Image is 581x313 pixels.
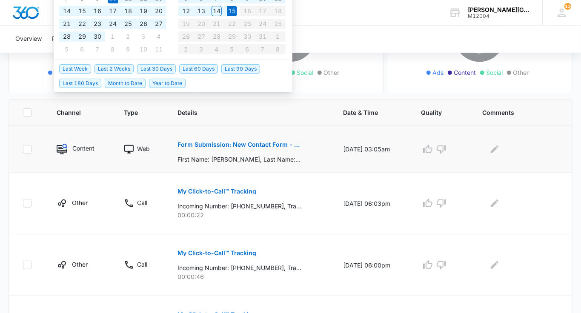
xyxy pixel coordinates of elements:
[92,19,103,29] div: 23
[137,144,150,153] p: Web
[488,258,501,272] button: Edit Comments
[15,26,42,53] button: Overview
[154,44,164,54] div: 11
[123,19,133,29] div: 25
[105,79,146,88] span: Month to Date
[432,68,444,77] span: Ads
[196,6,206,16] div: 13
[62,19,72,29] div: 21
[136,30,151,43] td: 2025-10-03
[124,108,145,117] span: Type
[138,19,149,29] div: 26
[74,5,90,17] td: 2025-09-15
[154,19,164,29] div: 27
[212,6,222,16] div: 14
[154,6,164,16] div: 20
[151,30,166,43] td: 2025-10-04
[90,43,105,56] td: 2025-10-07
[177,108,310,117] span: Details
[179,64,218,74] span: Last 60 Days
[137,198,147,207] p: Call
[468,13,530,19] div: account id
[194,5,209,17] td: 2025-10-13
[74,17,90,30] td: 2025-09-22
[59,79,101,88] span: Last 180 Days
[62,31,72,42] div: 28
[513,68,529,77] span: Other
[177,142,301,148] p: Form Submission: New Contact Form - [PERSON_NAME] Tennis
[177,188,256,194] p: My Click-to-Call™ Tracking
[59,43,74,56] td: 2025-10-05
[57,108,91,117] span: Channel
[178,5,194,17] td: 2025-10-12
[224,5,240,17] td: 2025-10-15
[62,6,72,16] div: 14
[105,43,120,56] td: 2025-10-08
[151,5,166,17] td: 2025-09-20
[297,68,313,77] span: Social
[564,3,571,10] div: notifications count
[120,17,136,30] td: 2025-09-25
[333,234,411,296] td: [DATE] 06:00pm
[77,44,87,54] div: 6
[105,30,120,43] td: 2025-10-01
[123,44,133,54] div: 9
[105,5,120,17] td: 2025-09-17
[177,155,301,164] p: First Name: [PERSON_NAME], Last Name: [PERSON_NAME], Email: [EMAIL_ADDRESS][DOMAIN_NAME], Phone: ...
[181,6,191,16] div: 12
[137,260,147,269] p: Call
[108,31,118,42] div: 1
[77,31,87,42] div: 29
[92,31,103,42] div: 30
[108,6,118,16] div: 17
[483,108,546,117] span: Comments
[90,30,105,43] td: 2025-09-30
[177,181,256,202] button: My Click-to-Call™ Tracking
[77,6,87,16] div: 15
[52,26,93,53] button: Period Reports
[59,17,74,30] td: 2025-09-21
[454,68,476,77] span: Content
[154,31,164,42] div: 4
[323,68,339,77] span: Other
[151,17,166,30] td: 2025-09-27
[564,3,571,10] span: 13
[108,44,118,54] div: 8
[136,5,151,17] td: 2025-09-19
[177,272,323,281] p: 00:00:46
[177,263,301,272] p: Incoming Number: [PHONE_NUMBER], Tracking Number: [PHONE_NUMBER], Ring To: [PHONE_NUMBER], Caller...
[90,17,105,30] td: 2025-09-23
[468,6,530,13] div: account name
[136,43,151,56] td: 2025-10-10
[120,30,136,43] td: 2025-10-02
[177,202,301,211] p: Incoming Number: [PHONE_NUMBER], Tracking Number: [PHONE_NUMBER], Ring To: [PHONE_NUMBER], Caller...
[177,134,301,155] button: Form Submission: New Contact Form - [PERSON_NAME] Tennis
[136,17,151,30] td: 2025-09-26
[123,6,133,16] div: 18
[137,64,176,74] span: Last 30 Days
[421,108,450,117] span: Quality
[343,108,388,117] span: Date & Time
[77,19,87,29] div: 22
[72,198,88,207] p: Other
[138,44,149,54] div: 10
[59,30,74,43] td: 2025-09-28
[138,31,149,42] div: 3
[486,68,503,77] span: Social
[62,44,72,54] div: 5
[209,5,224,17] td: 2025-10-14
[94,64,134,74] span: Last 2 Weeks
[333,173,411,234] td: [DATE] 06:03pm
[488,142,501,156] button: Edit Comments
[177,243,256,263] button: My Click-to-Call™ Tracking
[59,64,91,74] span: Last Week
[123,31,133,42] div: 2
[333,126,411,173] td: [DATE] 03:05am
[72,144,94,153] p: Content
[92,6,103,16] div: 16
[149,79,186,88] span: Year to Date
[120,5,136,17] td: 2025-09-18
[151,43,166,56] td: 2025-10-11
[120,43,136,56] td: 2025-10-09
[221,64,260,74] span: Last 90 Days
